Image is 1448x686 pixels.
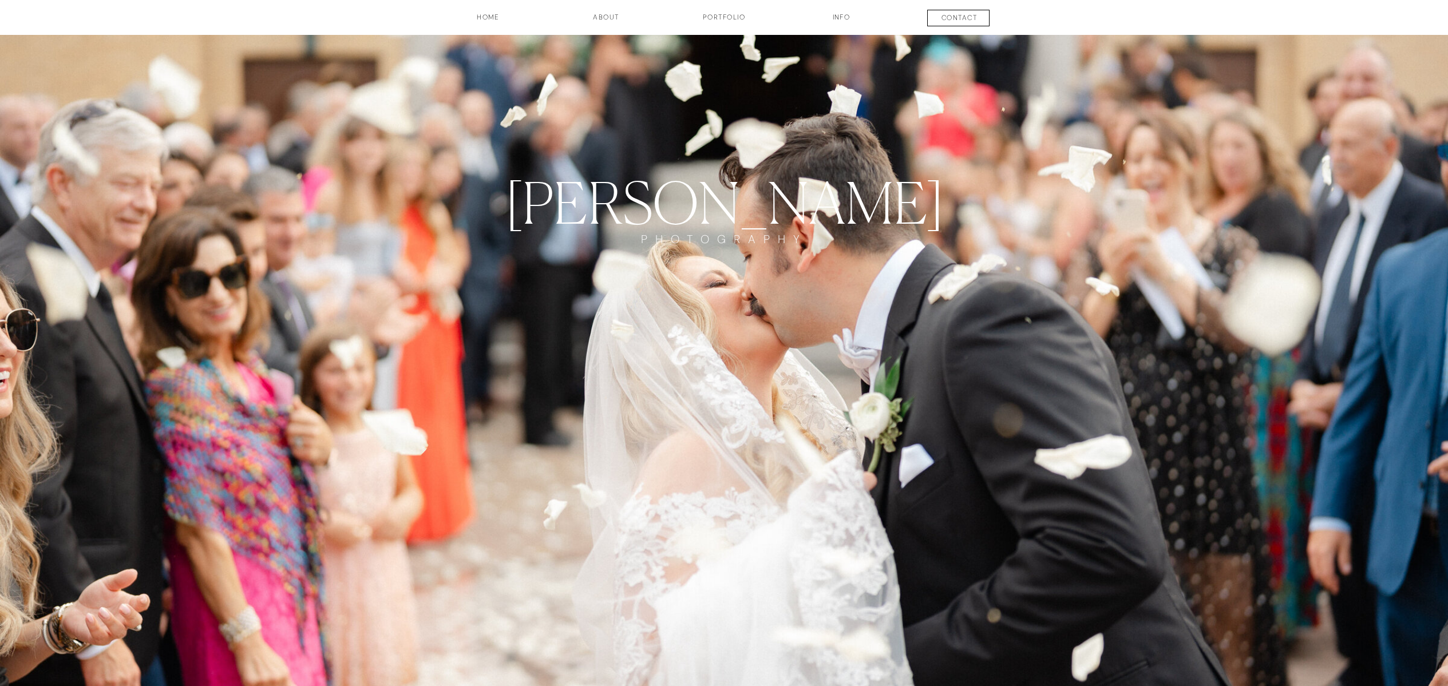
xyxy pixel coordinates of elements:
a: about [577,12,635,31]
a: PHOTOGRAPHY [627,232,821,267]
a: Portfolio [682,12,766,31]
a: INFO [813,12,870,31]
a: contact [917,13,1002,26]
a: [PERSON_NAME] [480,169,969,232]
a: HOME [446,12,531,31]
